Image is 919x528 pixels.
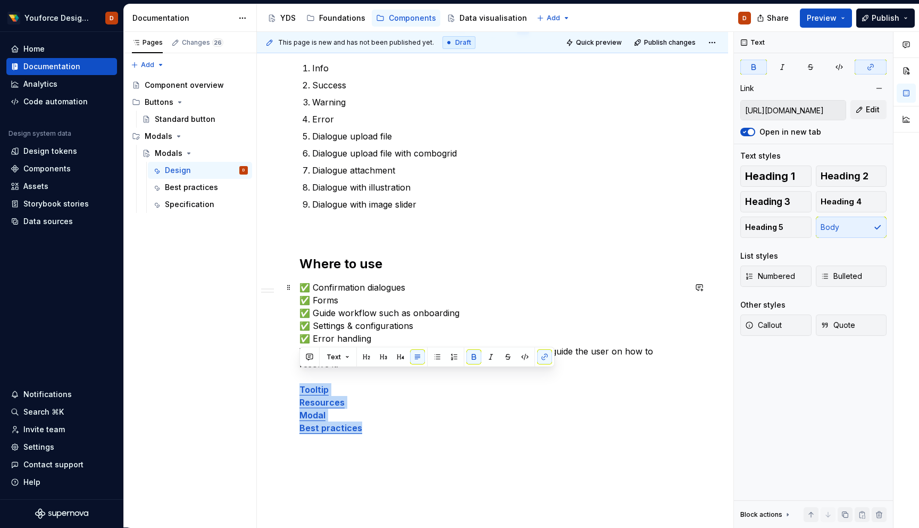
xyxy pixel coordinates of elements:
div: Components [389,13,436,23]
span: Heading 2 [821,171,868,181]
div: Page tree [263,7,531,29]
span: Publish [872,13,899,23]
div: Design tokens [23,146,77,156]
span: Heading 3 [745,196,790,207]
p: Dialogue attachment [312,164,686,177]
p: Dialogue with image slider [312,198,686,211]
a: Settings [6,439,117,456]
button: Publish [856,9,915,28]
p: Success [312,79,686,92]
div: Home [23,44,45,54]
a: Components [372,10,440,27]
span: Bulleted [821,271,862,282]
p: Dialogue upload file with combogrid [312,147,686,160]
a: Modal [299,410,325,420]
a: Data visualisation [442,10,531,27]
div: Assets [23,181,48,192]
p: ✅ Confirmation dialogues ✅ Forms ✅ Guide workflow such as onboarding ✅ Settings & configurations ... [299,281,686,434]
a: Data sources [6,213,117,230]
button: Heading 5 [740,217,812,238]
a: Best practices [148,179,252,196]
div: Components [23,163,71,174]
span: Heading 5 [745,222,783,233]
div: D [742,14,747,22]
svg: Supernova Logo [35,508,88,519]
span: Heading 1 [745,171,795,181]
a: Foundations [302,10,370,27]
label: Open in new tab [759,127,821,137]
p: Dialogue upload file [312,130,686,143]
a: Component overview [128,77,252,94]
button: Numbered [740,266,812,287]
span: Quote [821,320,855,331]
a: Documentation [6,58,117,75]
button: Search ⌘K [6,403,117,420]
div: Block actions [740,507,792,522]
div: Documentation [23,61,80,72]
button: Add [128,57,168,72]
div: Text styles [740,151,781,161]
div: Settings [23,442,54,452]
div: Pages [132,38,163,47]
span: Heading 4 [821,196,862,207]
div: Changes [182,38,223,47]
div: D [110,14,114,22]
a: Modals [138,145,252,162]
div: Storybook stories [23,199,89,209]
a: Design tokens [6,143,117,160]
a: Components [6,160,117,177]
a: Analytics [6,76,117,93]
button: Contact support [6,456,117,473]
div: Standard button [155,114,215,125]
span: Preview [807,13,837,23]
span: Share [767,13,789,23]
button: Quote [816,315,887,336]
div: Link [740,83,754,94]
strong: Where to use [299,256,382,271]
button: Heading 1 [740,166,812,187]
button: Callout [740,315,812,336]
div: Buttons [145,97,173,108]
div: Youforce Design System [24,13,93,23]
p: Warning [312,96,686,109]
span: Edit [866,104,880,115]
div: D [243,165,245,176]
div: Invite team [23,424,65,435]
div: Data sources [23,216,73,227]
a: Standard button [138,111,252,128]
a: Assets [6,178,117,195]
a: Invite team [6,421,117,438]
div: List styles [740,251,778,261]
button: Notifications [6,386,117,403]
button: Quick preview [563,35,626,50]
button: Help [6,474,117,491]
p: Info [312,62,686,75]
div: Notifications [23,389,72,400]
a: Best practices [299,423,362,433]
div: Data visualisation [459,13,527,23]
button: Heading 4 [816,191,887,212]
a: Code automation [6,93,117,110]
div: Help [23,477,40,488]
button: Preview [800,9,852,28]
strong: Tooltip [299,384,329,395]
span: This page is new and has not been published yet. [278,38,434,47]
span: Publish changes [644,38,696,47]
div: Modals [155,148,182,159]
div: Page tree [128,77,252,213]
div: Analytics [23,79,57,89]
span: Add [547,14,560,22]
button: Share [751,9,796,28]
img: d71a9d63-2575-47e9-9a41-397039c48d97.png [7,12,20,24]
button: Publish changes [631,35,700,50]
button: Edit [850,100,887,119]
a: Specification [148,196,252,213]
div: Foundations [319,13,365,23]
button: Heading 2 [816,166,887,187]
div: Buttons [128,94,252,111]
div: Search ⌘K [23,407,64,417]
a: DesignD [148,162,252,179]
div: Modals [145,131,172,142]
